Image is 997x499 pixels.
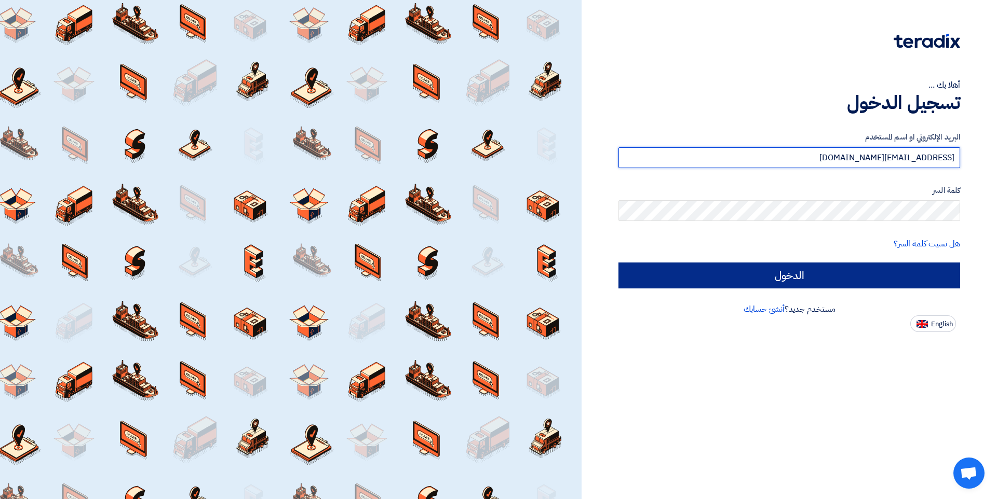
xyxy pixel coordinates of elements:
label: البريد الإلكتروني او اسم المستخدم [618,131,960,143]
div: مستخدم جديد؟ [618,303,960,315]
input: الدخول [618,262,960,288]
a: هل نسيت كلمة السر؟ [894,238,960,250]
span: English [931,321,953,328]
img: en-US.png [917,320,928,328]
button: English [910,315,956,332]
img: Teradix logo [894,34,960,48]
a: Open chat [953,458,985,489]
input: أدخل بريد العمل الإلكتروني او اسم المستخدم الخاص بك ... [618,147,960,168]
div: أهلا بك ... [618,79,960,91]
a: أنشئ حسابك [744,303,785,315]
h1: تسجيل الدخول [618,91,960,114]
label: كلمة السر [618,185,960,197]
